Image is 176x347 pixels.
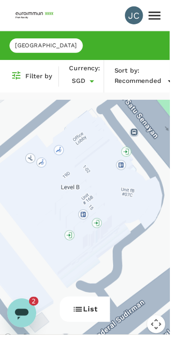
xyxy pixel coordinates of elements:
button: Open [89,78,102,91]
div: [GEOGRAPHIC_DATA] [10,40,86,55]
iframe: 未讀訊息數 [30,308,49,317]
img: EUROIMMUN (South East Asia) Pte. Ltd. [15,6,58,26]
span: [GEOGRAPHIC_DATA] [10,43,86,52]
a: List [62,317,114,324]
h6: Filter by [26,74,54,84]
span: Recommended [119,79,168,89]
button: List [62,308,114,334]
iframe: 開啟傳訊視窗按鈕，2 則未讀訊息 [8,310,38,340]
div: JC [130,7,148,25]
h6: Currency : [72,66,104,76]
